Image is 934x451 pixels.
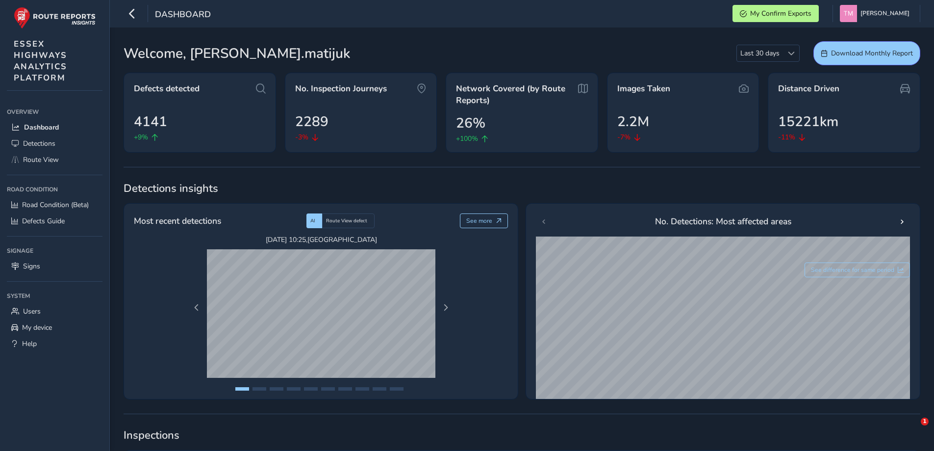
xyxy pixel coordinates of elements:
[7,289,102,303] div: System
[310,217,315,224] span: AI
[860,5,909,22] span: [PERSON_NAME]
[439,301,453,315] button: Next Page
[124,181,920,196] span: Detections insights
[7,105,102,119] div: Overview
[813,41,920,65] button: Download Monthly Report
[287,387,301,391] button: Page 4
[295,111,328,132] span: 2289
[22,323,52,332] span: My device
[322,213,375,228] div: Route View defect
[124,43,350,64] span: Welcome, [PERSON_NAME].matijuk
[778,132,795,142] span: -11%
[124,428,920,443] span: Inspections
[295,132,308,142] span: -3%
[14,7,96,29] img: rr logo
[737,45,783,61] span: Last 30 days
[456,113,485,133] span: 26%
[207,235,435,244] span: [DATE] 10:25 , [GEOGRAPHIC_DATA]
[840,5,857,22] img: diamond-layout
[190,301,203,315] button: Previous Page
[23,155,59,164] span: Route View
[750,9,811,18] span: My Confirm Exports
[235,387,249,391] button: Page 1
[24,123,59,132] span: Dashboard
[321,387,335,391] button: Page 6
[831,49,913,58] span: Download Monthly Report
[617,132,631,142] span: -7%
[155,8,211,22] span: Dashboard
[7,135,102,152] a: Detections
[134,83,200,95] span: Defects detected
[655,215,791,228] span: No. Detections: Most affected areas
[134,132,148,142] span: +9%
[778,83,839,95] span: Distance Driven
[22,339,37,348] span: Help
[778,111,838,132] span: 15221km
[7,303,102,319] a: Users
[252,387,266,391] button: Page 2
[7,258,102,274] a: Signs
[306,213,322,228] div: AI
[390,387,404,391] button: Page 10
[466,217,492,225] span: See more
[811,266,894,274] span: See difference for same period
[805,263,910,277] button: See difference for same period
[7,152,102,168] a: Route View
[901,418,924,441] iframe: Intercom live chat
[23,139,55,148] span: Detections
[456,133,478,144] span: +100%
[326,217,367,224] span: Route View defect
[732,5,819,22] button: My Confirm Exports
[7,197,102,213] a: Road Condition (Beta)
[304,387,318,391] button: Page 5
[355,387,369,391] button: Page 8
[921,418,929,425] span: 1
[617,111,649,132] span: 2.2M
[373,387,386,391] button: Page 9
[23,262,40,271] span: Signs
[7,319,102,336] a: My device
[22,216,65,226] span: Defects Guide
[7,182,102,197] div: Road Condition
[840,5,913,22] button: [PERSON_NAME]
[456,83,575,106] span: Network Covered (by Route Reports)
[23,307,41,316] span: Users
[14,38,67,83] span: ESSEX HIGHWAYS ANALYTICS PLATFORM
[134,111,167,132] span: 4141
[7,119,102,135] a: Dashboard
[270,387,283,391] button: Page 3
[22,200,89,210] span: Road Condition (Beta)
[460,213,508,228] button: See more
[295,83,387,95] span: No. Inspection Journeys
[7,213,102,229] a: Defects Guide
[338,387,352,391] button: Page 7
[617,83,670,95] span: Images Taken
[7,243,102,258] div: Signage
[134,214,221,227] span: Most recent detections
[7,336,102,352] a: Help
